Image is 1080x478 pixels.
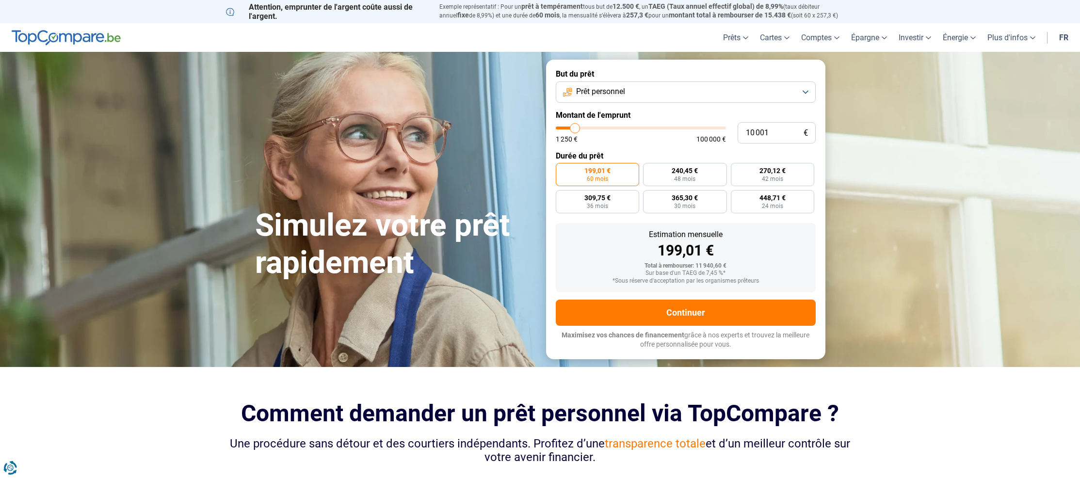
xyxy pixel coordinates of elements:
[564,278,808,285] div: *Sous réserve d'acceptation par les organismes prêteurs
[696,136,726,143] span: 100 000 €
[672,167,698,174] span: 240,45 €
[648,2,783,10] span: TAEG (Taux annuel effectif global) de 8,99%
[893,23,937,52] a: Investir
[762,176,783,182] span: 42 mois
[556,81,816,103] button: Prêt personnel
[556,136,578,143] span: 1 250 €
[605,437,706,450] span: transparence totale
[754,23,795,52] a: Cartes
[226,400,854,427] h2: Comment demander un prêt personnel via TopCompare ?
[255,207,534,282] h1: Simulez votre prêt rapidement
[564,243,808,258] div: 199,01 €
[564,270,808,277] div: Sur base d'un TAEG de 7,45 %*
[804,129,808,137] span: €
[982,23,1041,52] a: Plus d'infos
[562,331,684,339] span: Maximisez vos chances de financement
[226,2,428,21] p: Attention, emprunter de l'argent coûte aussi de l'argent.
[1053,23,1074,52] a: fr
[226,437,854,465] div: Une procédure sans détour et des courtiers indépendants. Profitez d’une et d’un meilleur contrôle...
[576,86,625,97] span: Prêt personnel
[12,30,121,46] img: TopCompare
[674,176,695,182] span: 48 mois
[584,194,611,201] span: 309,75 €
[669,11,791,19] span: montant total à rembourser de 15.438 €
[556,331,816,350] p: grâce à nos experts et trouvez la meilleure offre personnalisée pour vous.
[556,69,816,79] label: But du prêt
[759,194,786,201] span: 448,71 €
[845,23,893,52] a: Épargne
[613,2,639,10] span: 12.500 €
[587,176,608,182] span: 60 mois
[439,2,854,20] p: Exemple représentatif : Pour un tous but de , un (taux débiteur annuel de 8,99%) et une durée de ...
[564,263,808,270] div: Total à rembourser: 11 940,60 €
[795,23,845,52] a: Comptes
[674,203,695,209] span: 30 mois
[672,194,698,201] span: 365,30 €
[587,203,608,209] span: 36 mois
[521,2,583,10] span: prêt à tempérament
[759,167,786,174] span: 270,12 €
[626,11,648,19] span: 257,3 €
[937,23,982,52] a: Énergie
[556,300,816,326] button: Continuer
[457,11,469,19] span: fixe
[556,111,816,120] label: Montant de l'emprunt
[556,151,816,160] label: Durée du prêt
[535,11,560,19] span: 60 mois
[564,231,808,239] div: Estimation mensuelle
[584,167,611,174] span: 199,01 €
[717,23,754,52] a: Prêts
[762,203,783,209] span: 24 mois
